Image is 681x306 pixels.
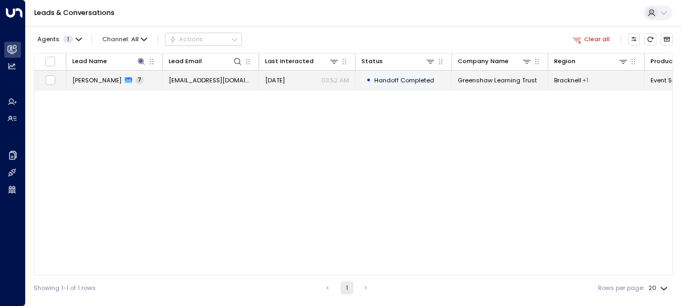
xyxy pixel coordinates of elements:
p: 03:52 AM [321,76,349,85]
button: Actions [165,33,242,45]
label: Rows per page: [598,284,644,293]
span: Channel: [99,33,151,45]
div: 20 [648,281,670,295]
div: Company Name [458,56,532,66]
div: Region [554,56,628,66]
div: Company Name [458,56,509,66]
div: • [366,73,371,87]
div: Lead Name [72,56,107,66]
div: Product [650,56,676,66]
span: All [131,36,139,43]
button: Agents1 [34,33,85,45]
div: Status [361,56,435,66]
button: Clear all [569,33,614,45]
div: Last Interacted [265,56,314,66]
div: Lead Email [169,56,243,66]
span: Agents [37,36,59,42]
span: cgrimes@greenshawlearningtrust.co.uk [169,76,253,85]
span: Refresh [644,33,656,45]
span: Bracknell [554,76,581,85]
nav: pagination navigation [321,281,373,294]
div: Status [361,56,383,66]
div: Reading [582,76,588,85]
div: Button group with a nested menu [165,33,242,45]
button: Channel:All [99,33,151,45]
span: Greenshaw Learning Trust [458,76,537,85]
span: 1 [63,36,73,43]
div: Lead Name [72,56,146,66]
div: Lead Email [169,56,202,66]
span: Sep 08, 2025 [265,76,285,85]
div: Showing 1-1 of 1 rows [34,284,96,293]
button: page 1 [340,281,353,294]
span: Toggle select row [45,75,56,86]
span: Handoff Completed [374,76,434,85]
div: Actions [169,35,203,43]
button: Customize [628,33,640,45]
span: Toggle select all [45,56,56,67]
span: 7 [135,76,143,84]
a: Leads & Conversations [34,8,115,17]
div: Region [554,56,576,66]
span: Caroline Grimes [72,76,122,85]
button: Archived Leads [661,33,673,45]
div: Last Interacted [265,56,339,66]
